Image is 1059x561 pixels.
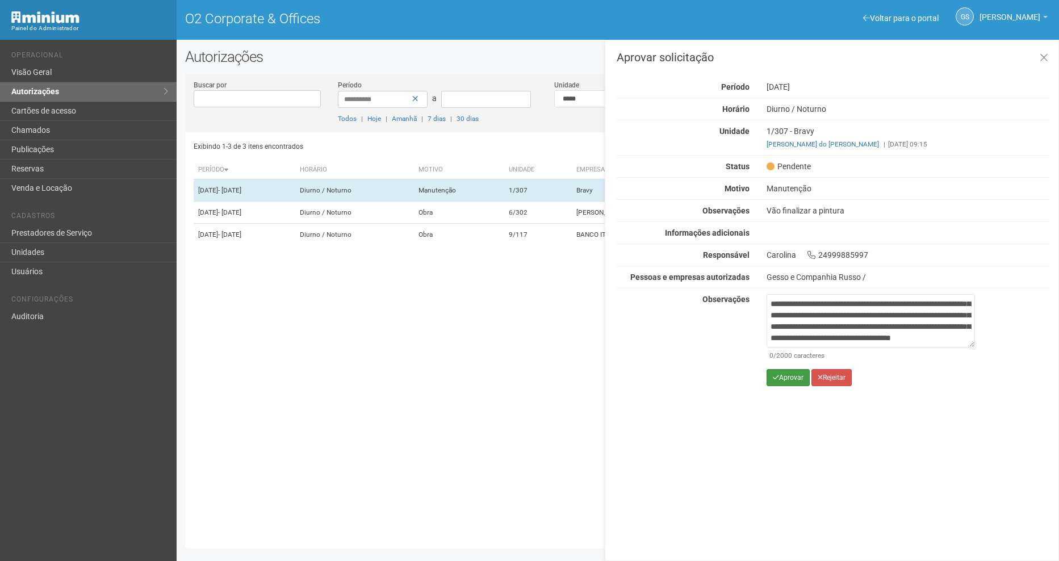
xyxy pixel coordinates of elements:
th: Período [194,161,295,179]
h2: Autorizações [185,48,1050,65]
td: 6/302 [504,202,572,224]
td: Diurno / Noturno [295,224,414,246]
strong: Observações [702,206,750,215]
label: Buscar por [194,80,227,90]
td: [DATE] [194,179,295,202]
div: [DATE] 09:15 [767,139,1050,149]
td: [DATE] [194,224,295,246]
span: - [DATE] [218,231,241,238]
div: Gesso e Companhia Russo / [767,272,1050,282]
label: Unidade [554,80,579,90]
div: Carolina 24999885997 [758,250,1058,260]
div: /2000 caracteres [769,350,972,361]
td: Diurno / Noturno [295,202,414,224]
a: [PERSON_NAME] [980,14,1048,23]
td: Obra [414,202,505,224]
a: 7 dias [428,115,446,123]
th: Unidade [504,161,572,179]
strong: Período [721,82,750,91]
a: GS [956,7,974,26]
th: Empresa [572,161,770,179]
span: a [432,94,437,103]
div: Exibindo 1-3 de 3 itens encontrados [194,138,614,155]
strong: Horário [722,104,750,114]
h1: O2 Corporate & Offices [185,11,609,26]
strong: Unidade [719,127,750,136]
td: [DATE] [194,202,295,224]
span: - [DATE] [218,208,241,216]
button: Rejeitar [811,369,852,386]
a: [PERSON_NAME] do [PERSON_NAME] [767,140,879,148]
th: Motivo [414,161,505,179]
strong: Status [726,162,750,171]
td: [PERSON_NAME] ADVOGADOS [572,202,770,224]
td: Manutenção [414,179,505,202]
td: 9/117 [504,224,572,246]
div: Painel do Administrador [11,23,168,34]
label: Período [338,80,362,90]
span: Gabriela Souza [980,2,1040,22]
strong: Pessoas e empresas autorizadas [630,273,750,282]
strong: Informações adicionais [665,228,750,237]
a: Fechar [1032,46,1056,70]
span: - [DATE] [218,186,241,194]
span: Pendente [767,161,811,171]
th: Horário [295,161,414,179]
td: 1/307 [504,179,572,202]
a: Amanhã [392,115,417,123]
li: Configurações [11,295,168,307]
strong: Motivo [725,184,750,193]
strong: Responsável [703,250,750,259]
div: Manutenção [758,183,1058,194]
a: Hoje [367,115,381,123]
span: | [450,115,452,123]
span: 0 [769,351,773,359]
li: Operacional [11,51,168,63]
div: Diurno / Noturno [758,104,1058,114]
div: 1/307 - Bravy [758,126,1058,149]
td: BANCO ITAU [572,224,770,246]
span: | [421,115,423,123]
span: | [361,115,363,123]
a: Voltar para o portal [863,14,939,23]
td: Obra [414,224,505,246]
li: Cadastros [11,212,168,224]
a: 30 dias [457,115,479,123]
strong: Observações [702,295,750,304]
span: | [884,140,885,148]
a: Todos [338,115,357,123]
td: Bravy [572,179,770,202]
img: Minium [11,11,79,23]
span: | [386,115,387,123]
button: Aprovar [767,369,810,386]
div: [DATE] [758,82,1058,92]
td: Diurno / Noturno [295,179,414,202]
div: Vão finalizar a pintura [758,206,1058,216]
h3: Aprovar solicitação [617,52,1050,63]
